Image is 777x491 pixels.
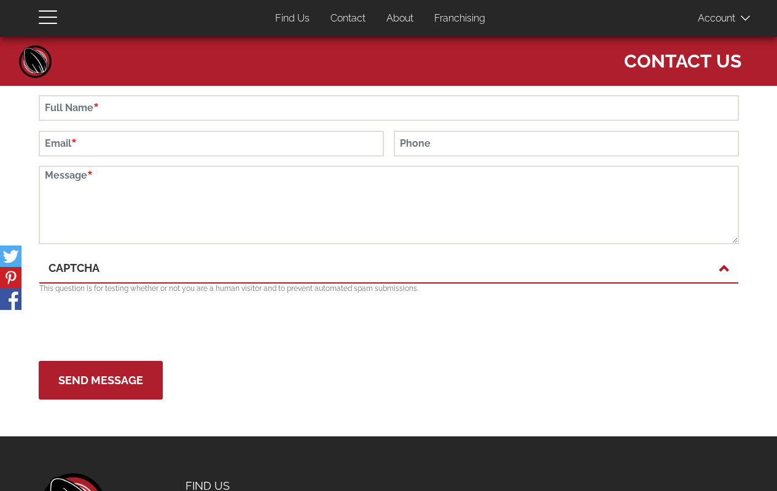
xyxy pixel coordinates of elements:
input: Email [39,131,384,157]
a: Contact [321,7,375,31]
a: CAPTCHA [49,260,729,276]
button: Send Message [39,361,163,400]
iframe: reCAPTCHA [39,300,226,348]
a: Find Us [266,7,319,31]
p: This question is for testing whether or not you are a human visitor and to prevent automated spam... [39,284,738,294]
input: Phone [394,131,739,157]
input: Full Name [39,95,739,121]
a: About [377,7,423,31]
a: Franchising [425,7,494,31]
a: Home [17,43,54,80]
span: Contact Us [624,43,741,74]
